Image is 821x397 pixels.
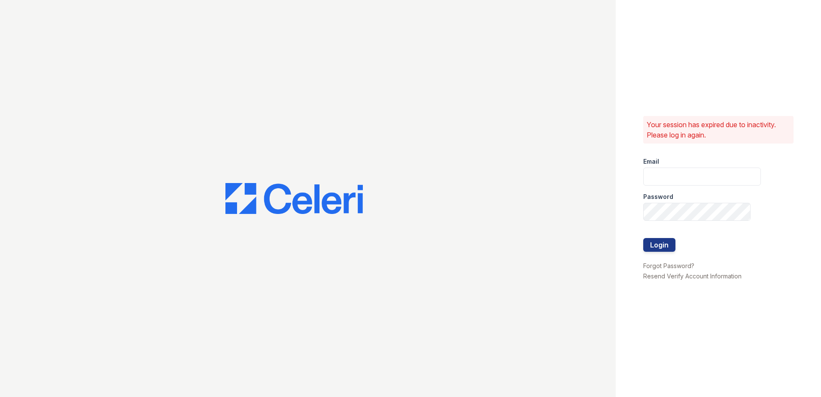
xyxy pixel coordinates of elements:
[643,238,675,252] button: Login
[643,192,673,201] label: Password
[647,119,790,140] p: Your session has expired due to inactivity. Please log in again.
[643,157,659,166] label: Email
[643,262,694,269] a: Forgot Password?
[643,272,742,280] a: Resend Verify Account Information
[225,183,363,214] img: CE_Logo_Blue-a8612792a0a2168367f1c8372b55b34899dd931a85d93a1a3d3e32e68fde9ad4.png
